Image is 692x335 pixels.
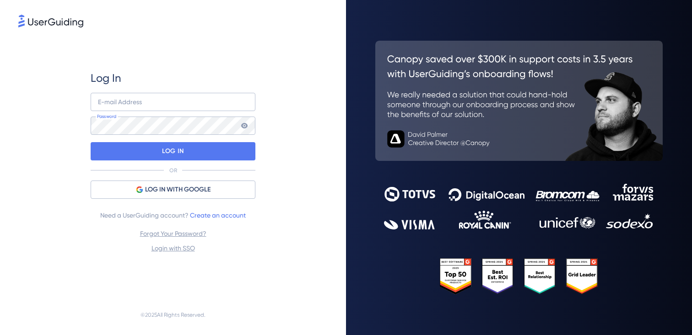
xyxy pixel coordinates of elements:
span: © 2025 All Rights Reserved. [141,309,205,320]
a: Forgot Your Password? [140,230,206,237]
span: LOG IN WITH GOOGLE [145,184,211,195]
a: Create an account [190,212,246,219]
img: 25303e33045975176eb484905ab012ff.svg [440,258,598,294]
img: 9302ce2ac39453076f5bc0f2f2ca889b.svg [384,184,654,230]
p: LOG IN [162,144,184,159]
img: 26c0aa7c25a843aed4baddd2b5e0fa68.svg [375,41,663,161]
p: OR [169,167,177,174]
a: Login with SSO [151,245,195,252]
img: 8faab4ba6bc7696a72372aa768b0286c.svg [18,15,83,27]
span: Need a UserGuiding account? [100,210,246,221]
span: Log In [91,71,121,85]
input: example@company.com [91,93,255,111]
